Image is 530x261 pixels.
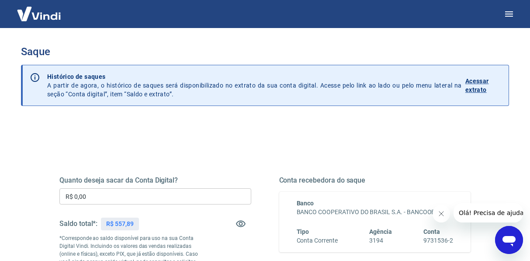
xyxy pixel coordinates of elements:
h5: Saldo total*: [59,219,97,228]
span: Olá! Precisa de ajuda? [5,6,73,13]
span: Agência [369,228,392,235]
a: Acessar extrato [465,72,502,99]
span: Banco [297,200,314,207]
span: Conta [423,228,440,235]
h5: Quanto deseja sacar da Conta Digital? [59,176,251,185]
h3: Saque [21,46,509,58]
h5: Conta recebedora do saque [279,176,471,185]
img: Vindi [10,0,67,27]
p: A partir de agora, o histórico de saques será disponibilizado no extrato da sua conta digital. Ac... [47,72,462,99]
h6: 9731536-2 [423,236,453,245]
iframe: Fechar mensagem [433,205,450,222]
h6: 3194 [369,236,392,245]
p: R$ 557,89 [106,219,134,229]
iframe: Mensagem da empresa [454,203,523,222]
span: Tipo [297,228,309,235]
p: Histórico de saques [47,72,462,81]
iframe: Botão para abrir a janela de mensagens [495,226,523,254]
h6: Conta Corrente [297,236,338,245]
p: Acessar extrato [465,77,502,94]
h6: BANCO COOPERATIVO DO BRASIL S.A. - BANCOOB [297,208,454,217]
